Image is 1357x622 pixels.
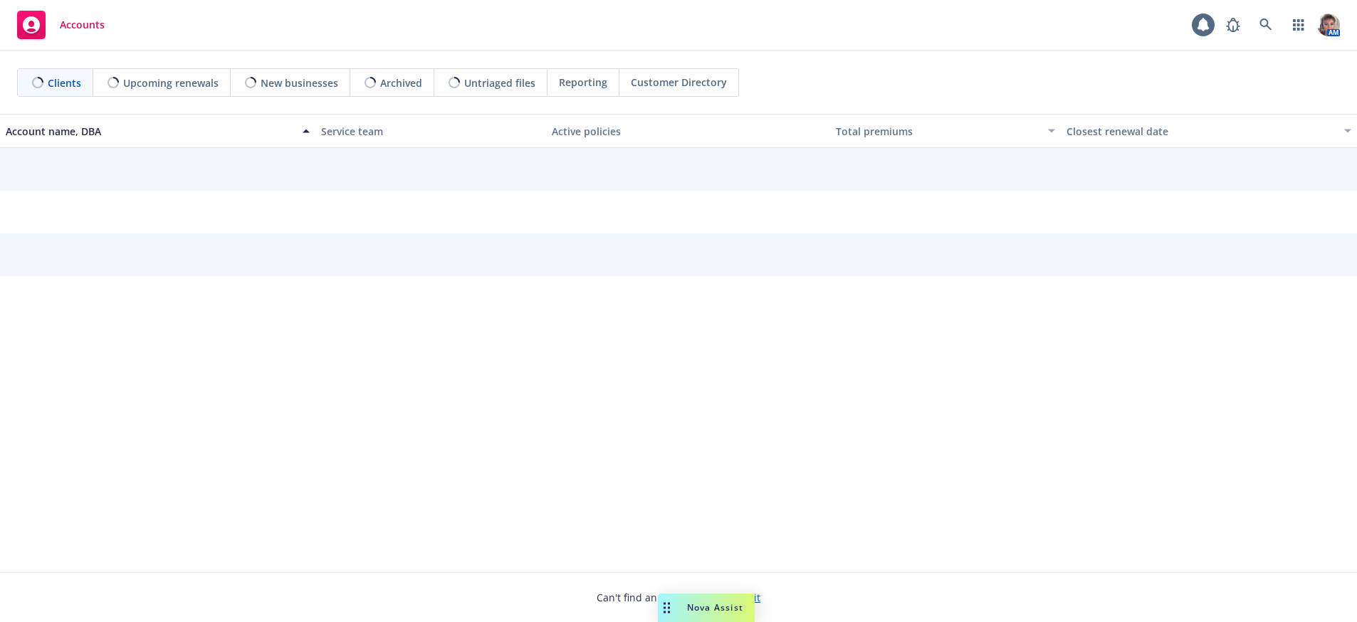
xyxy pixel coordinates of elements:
span: Customer Directory [631,75,727,90]
span: Untriaged files [464,75,535,90]
span: Clients [48,75,81,90]
span: Can't find an account? [597,590,760,605]
a: Report a Bug [1219,11,1247,39]
span: Accounts [60,19,105,31]
div: Closest renewal date [1067,124,1336,139]
button: Closest renewal date [1061,114,1357,148]
button: Service team [315,114,546,148]
div: Active policies [552,124,825,139]
a: Search [1252,11,1280,39]
img: photo [1317,14,1340,36]
div: Service team [321,124,540,139]
span: New businesses [261,75,338,90]
button: Nova Assist [658,594,755,622]
a: Accounts [11,5,110,45]
a: Switch app [1284,11,1313,39]
span: Nova Assist [687,601,743,613]
span: Reporting [559,75,607,90]
div: Total premiums [836,124,1039,139]
span: Archived [380,75,422,90]
button: Active policies [546,114,831,148]
a: Search for it [702,591,760,604]
div: Drag to move [658,594,676,622]
button: Total premiums [830,114,1061,148]
span: Upcoming renewals [123,75,219,90]
div: Account name, DBA [6,124,294,139]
